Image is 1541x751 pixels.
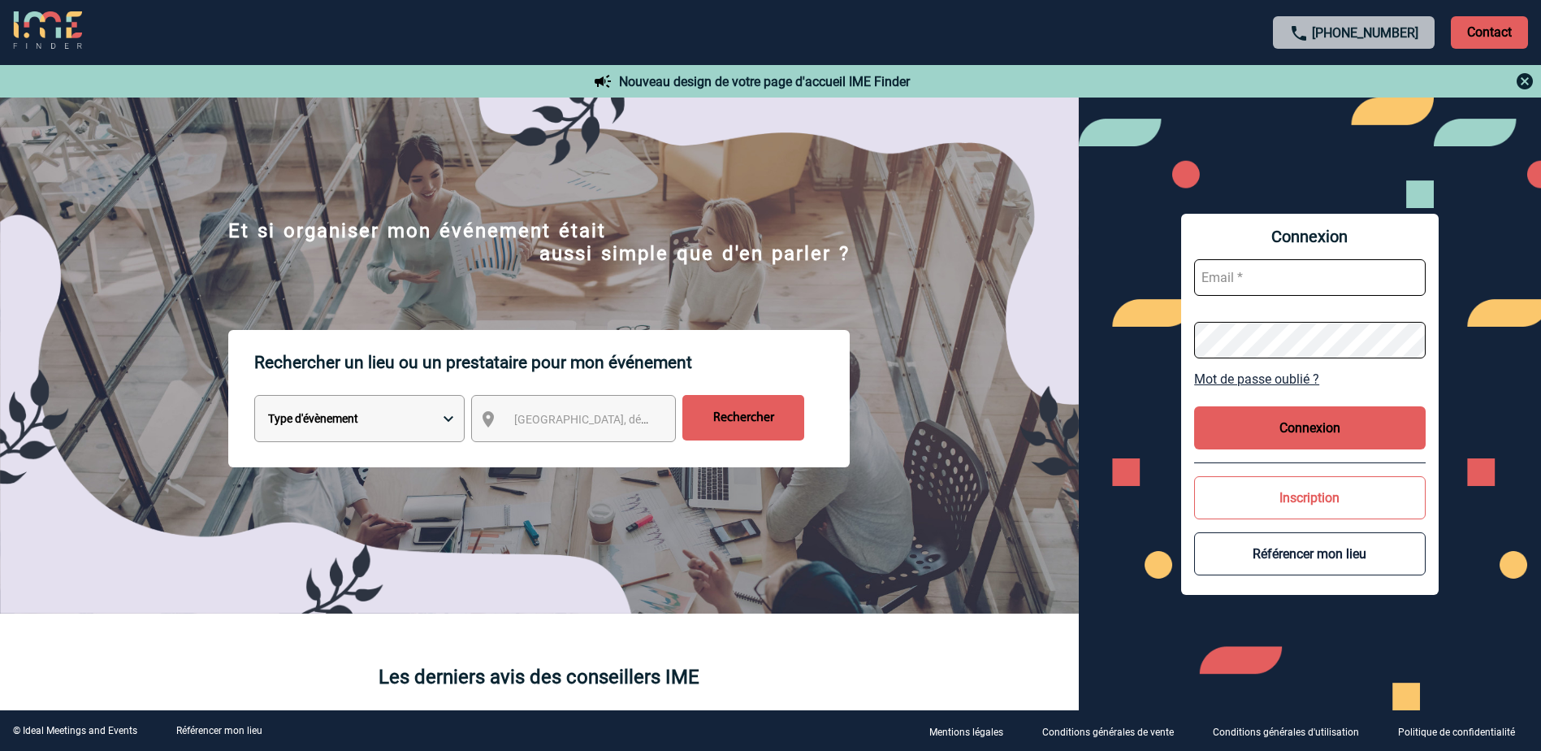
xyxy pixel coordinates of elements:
[1194,476,1426,519] button: Inscription
[916,723,1029,739] a: Mentions légales
[1289,24,1309,43] img: call-24-px.png
[1042,727,1174,738] p: Conditions générales de vente
[176,725,262,736] a: Référencer mon lieu
[682,395,804,441] input: Rechercher
[1029,723,1200,739] a: Conditions générales de vente
[1451,16,1528,49] p: Contact
[1194,259,1426,296] input: Email *
[929,727,1003,738] p: Mentions légales
[1312,25,1418,41] a: [PHONE_NUMBER]
[1194,532,1426,575] button: Référencer mon lieu
[254,330,850,395] p: Rechercher un lieu ou un prestataire pour mon événement
[1200,723,1385,739] a: Conditions générales d'utilisation
[13,725,137,736] div: © Ideal Meetings and Events
[1194,227,1426,246] span: Connexion
[1398,727,1515,738] p: Politique de confidentialité
[1194,371,1426,387] a: Mot de passe oublié ?
[514,413,740,426] span: [GEOGRAPHIC_DATA], département, région...
[1194,406,1426,449] button: Connexion
[1213,727,1359,738] p: Conditions générales d'utilisation
[1385,723,1541,739] a: Politique de confidentialité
